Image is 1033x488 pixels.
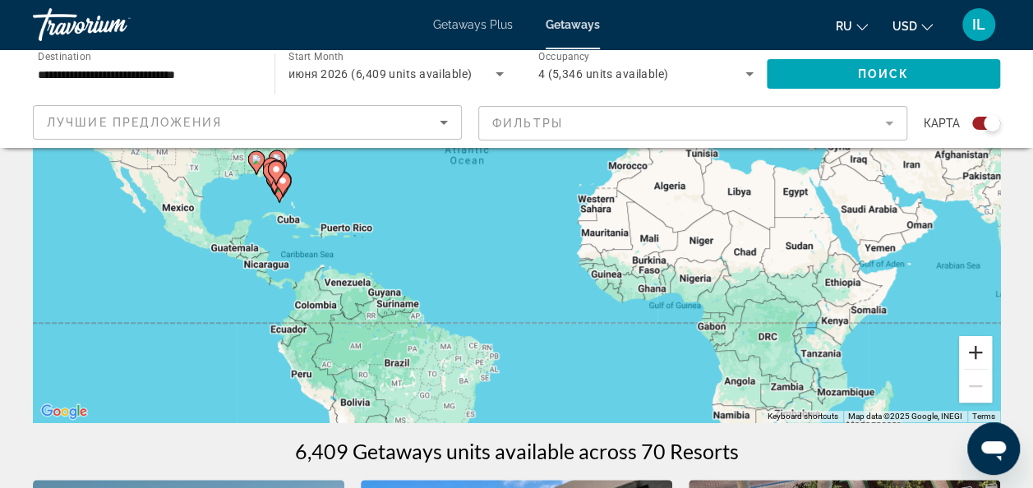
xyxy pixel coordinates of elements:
span: Destination [38,50,91,62]
span: июня 2026 (6,409 units available) [288,67,472,81]
a: Getaways Plus [433,18,513,31]
span: Start Month [288,51,344,62]
span: Map data ©2025 Google, INEGI [848,412,962,421]
button: Change currency [892,14,933,38]
mat-select: Sort by [47,113,448,132]
span: USD [892,20,917,33]
button: Zoom in [959,336,992,369]
span: Occupancy [538,51,590,62]
button: User Menu [957,7,1000,42]
span: IL [972,16,985,33]
span: карта [924,112,960,135]
span: 4 (5,346 units available) [538,67,669,81]
button: Keyboard shortcuts [768,411,838,422]
img: Google [37,401,91,422]
button: Zoom out [959,370,992,403]
button: Change language [836,14,868,38]
a: Terms (opens in new tab) [972,412,995,421]
a: Open this area in Google Maps (opens a new window) [37,401,91,422]
span: Поиск [858,67,910,81]
iframe: Button to launch messaging window [967,422,1020,475]
button: Filter [478,105,907,141]
span: Лучшие предложения [47,116,222,129]
a: Travorium [33,3,197,46]
span: ru [836,20,852,33]
h1: 6,409 Getaways units available across 70 Resorts [295,439,739,463]
a: Getaways [546,18,600,31]
button: Поиск [767,59,1000,89]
